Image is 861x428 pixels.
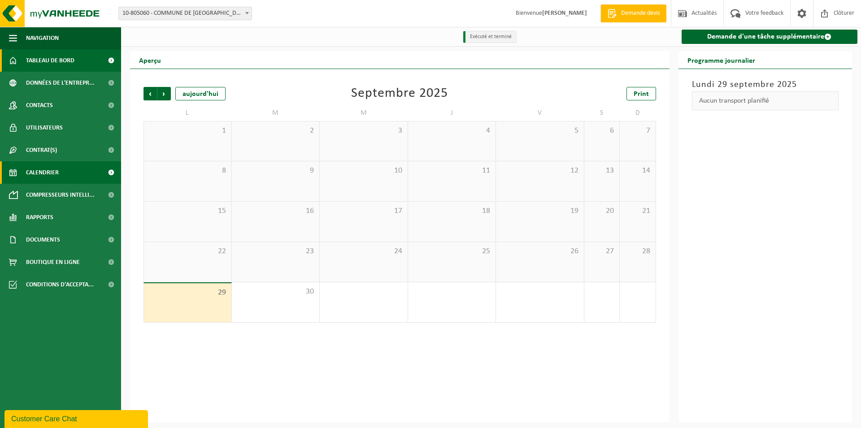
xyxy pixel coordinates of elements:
[26,251,80,273] span: Boutique en ligne
[500,166,579,176] span: 12
[678,51,764,69] h2: Programme journalier
[148,288,227,298] span: 29
[148,126,227,136] span: 1
[26,229,60,251] span: Documents
[232,105,320,121] td: M
[324,206,403,216] span: 17
[408,105,496,121] td: J
[692,78,839,91] h3: Lundi 29 septembre 2025
[236,246,315,256] span: 23
[236,166,315,176] span: 9
[148,246,227,256] span: 22
[4,408,150,428] iframe: chat widget
[26,273,94,296] span: Conditions d'accepta...
[619,9,662,18] span: Demande devis
[157,87,171,100] span: Suivant
[589,166,615,176] span: 13
[413,206,491,216] span: 18
[148,166,227,176] span: 8
[463,31,517,43] li: Exécuté et terminé
[26,94,53,117] span: Contacts
[496,105,584,121] td: V
[624,166,651,176] span: 14
[26,49,74,72] span: Tableau de bord
[143,87,157,100] span: Précédent
[634,91,649,98] span: Print
[130,51,170,69] h2: Aperçu
[620,105,656,121] td: D
[682,30,858,44] a: Demande d'une tâche supplémentaire
[600,4,666,22] a: Demande devis
[624,206,651,216] span: 21
[26,72,95,94] span: Données de l'entrepr...
[589,246,615,256] span: 27
[148,206,227,216] span: 15
[626,87,656,100] a: Print
[500,246,579,256] span: 26
[500,126,579,136] span: 5
[118,7,252,20] span: 10-805060 - COMMUNE DE FLOREFFE - FRANIÈRE
[692,91,839,110] div: Aucun transport planifié
[26,161,59,184] span: Calendrier
[624,246,651,256] span: 28
[324,246,403,256] span: 24
[143,105,232,121] td: L
[413,126,491,136] span: 4
[236,287,315,297] span: 30
[119,7,252,20] span: 10-805060 - COMMUNE DE FLOREFFE - FRANIÈRE
[624,126,651,136] span: 7
[413,246,491,256] span: 25
[589,206,615,216] span: 20
[26,206,53,229] span: Rapports
[26,139,57,161] span: Contrat(s)
[589,126,615,136] span: 6
[542,10,587,17] strong: [PERSON_NAME]
[26,117,63,139] span: Utilisateurs
[26,184,95,206] span: Compresseurs intelli...
[236,206,315,216] span: 16
[584,105,620,121] td: S
[175,87,226,100] div: aujourd'hui
[500,206,579,216] span: 19
[351,87,448,100] div: Septembre 2025
[320,105,408,121] td: M
[324,166,403,176] span: 10
[26,27,59,49] span: Navigation
[324,126,403,136] span: 3
[413,166,491,176] span: 11
[236,126,315,136] span: 2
